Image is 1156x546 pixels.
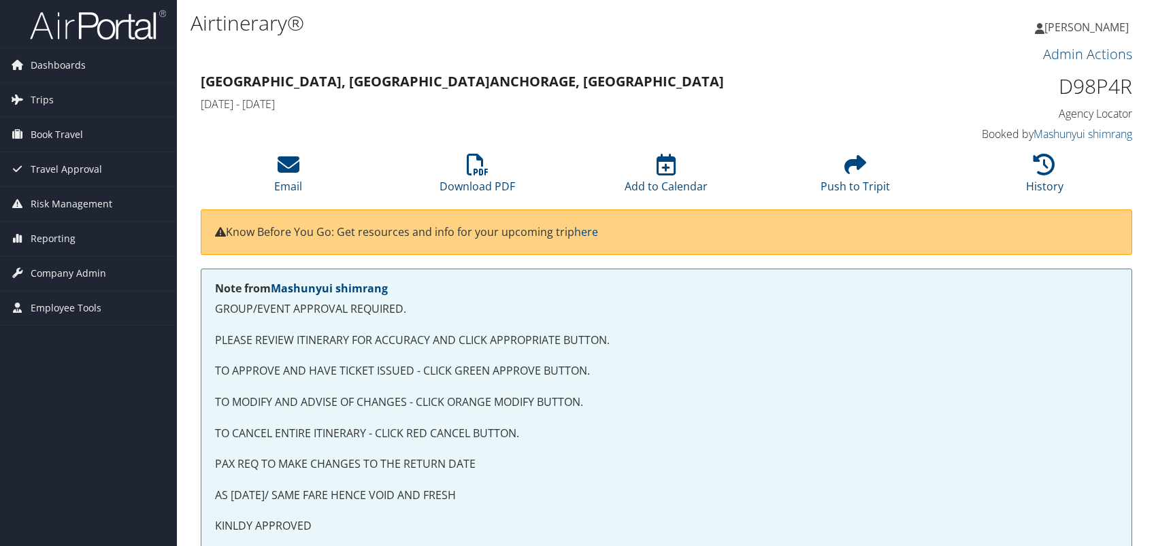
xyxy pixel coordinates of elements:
p: KINLDY APPROVED [215,517,1118,535]
h4: Booked by [914,126,1132,141]
span: Book Travel [31,118,83,152]
h4: Agency Locator [914,106,1132,121]
p: Know Before You Go: Get resources and info for your upcoming trip [215,224,1118,241]
img: airportal-logo.png [30,9,166,41]
span: Company Admin [31,256,106,290]
p: AS [DATE]/ SAME FARE HENCE VOID AND FRESH [215,487,1118,505]
span: Dashboards [31,48,86,82]
p: TO CANCEL ENTIRE ITINERARY - CLICK RED CANCEL BUTTON. [215,425,1118,443]
p: GROUP/EVENT APPROVAL REQUIRED. [215,301,1118,318]
a: Add to Calendar [625,161,708,194]
a: History [1026,161,1063,194]
a: Admin Actions [1043,45,1132,63]
span: Reporting [31,222,76,256]
a: Mashunyui shimrang [1034,126,1132,141]
a: here [574,224,598,239]
span: Employee Tools [31,291,101,325]
a: [PERSON_NAME] [1035,7,1142,48]
a: Mashunyui shimrang [271,281,388,296]
strong: [GEOGRAPHIC_DATA], [GEOGRAPHIC_DATA] Anchorage, [GEOGRAPHIC_DATA] [201,72,724,90]
a: Download PDF [440,161,515,194]
p: PLEASE REVIEW ITINERARY FOR ACCURACY AND CLICK APPROPRIATE BUTTON. [215,332,1118,349]
p: PAX REQ TO MAKE CHANGES TO THE RETURN DATE [215,456,1118,473]
a: Push to Tripit [821,161,890,194]
strong: Note from [215,281,388,296]
span: Trips [31,83,54,117]
p: TO MODIFY AND ADVISE OF CHANGES - CLICK ORANGE MODIFY BUTTON. [215,394,1118,411]
h4: [DATE] - [DATE] [201,97,894,112]
span: Risk Management [31,187,112,221]
h1: D98P4R [914,72,1132,101]
span: Travel Approval [31,152,102,186]
h1: Airtinerary® [191,9,825,37]
span: [PERSON_NAME] [1044,20,1129,35]
p: TO APPROVE AND HAVE TICKET ISSUED - CLICK GREEN APPROVE BUTTON. [215,362,1118,380]
a: Email [274,161,302,194]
